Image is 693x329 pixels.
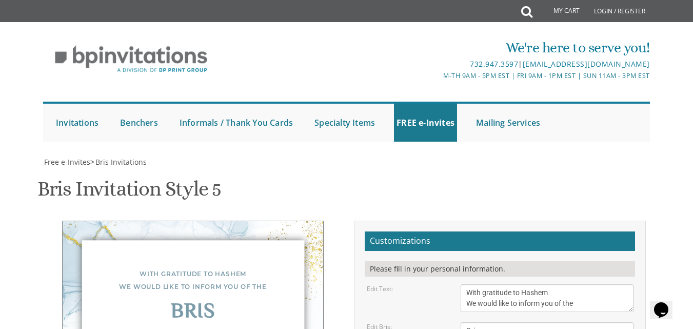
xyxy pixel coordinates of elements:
[94,157,147,167] a: Bris Invitations
[177,104,295,142] a: Informals / Thank You Cards
[117,104,161,142] a: Benchers
[470,59,518,69] a: 732.947.3597
[53,104,101,142] a: Invitations
[394,104,457,142] a: FREE e-Invites
[246,58,650,70] div: |
[95,157,147,167] span: Bris Invitations
[473,104,543,142] a: Mailing Services
[83,267,303,293] div: With gratitude to Hashem We would like to inform you of the
[246,70,650,81] div: M-Th 9am - 5pm EST | Fri 9am - 1pm EST | Sun 11am - 3pm EST
[312,104,378,142] a: Specialty Items
[246,37,650,58] div: We're here to serve you!
[83,306,303,319] div: Bris
[90,157,147,167] span: >
[367,284,393,293] label: Edit Text:
[43,157,90,167] a: Free e-Invites
[37,178,221,208] h1: Bris Invitation Style 5
[461,284,633,312] textarea: With gratitude to Hashem We would like to inform you of the
[43,38,219,81] img: BP Invitation Loft
[650,288,683,319] iframe: chat widget
[365,261,635,277] div: Please fill in your personal information.
[365,231,635,251] h2: Customizations
[523,59,650,69] a: [EMAIL_ADDRESS][DOMAIN_NAME]
[44,157,90,167] span: Free e-Invites
[531,1,587,22] a: My Cart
